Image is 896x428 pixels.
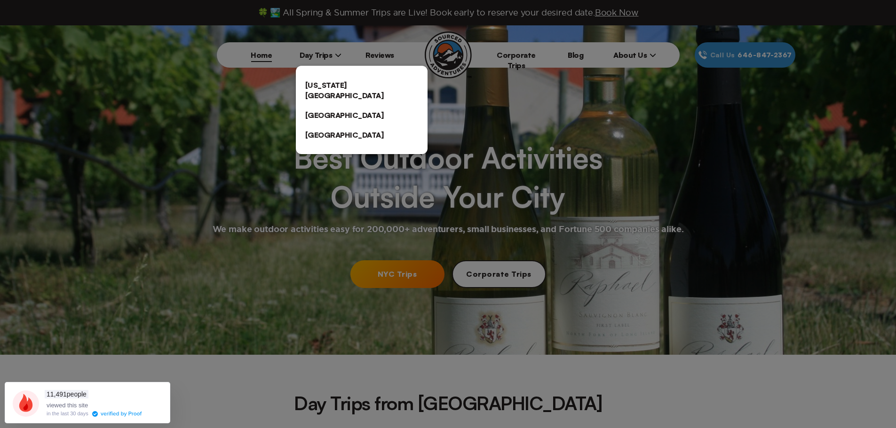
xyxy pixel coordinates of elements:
a: [US_STATE][GEOGRAPHIC_DATA] [296,75,428,105]
a: [GEOGRAPHIC_DATA] [296,125,428,145]
span: viewed this site [47,402,88,409]
div: in the last 30 days [47,411,88,416]
a: [GEOGRAPHIC_DATA] [296,105,428,125]
span: 11,491 [47,390,67,398]
span: people [45,390,88,398]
